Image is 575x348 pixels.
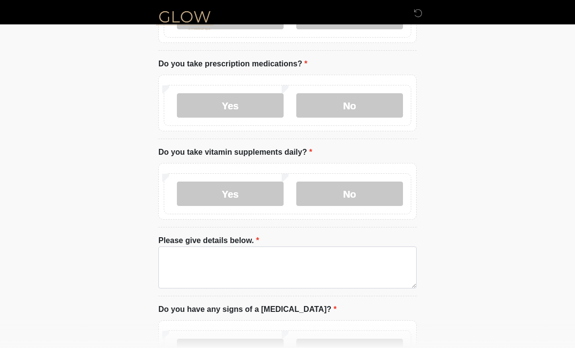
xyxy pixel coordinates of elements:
img: Glow Medical Spa Logo [149,7,221,32]
label: Yes [177,182,284,206]
label: Please give details below. [158,235,259,246]
label: Do you take vitamin supplements daily? [158,146,312,158]
label: No [296,182,403,206]
label: Do you take prescription medications? [158,58,307,70]
label: Yes [177,93,284,118]
label: No [296,93,403,118]
label: Do you have any signs of a [MEDICAL_DATA]? [158,304,337,315]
